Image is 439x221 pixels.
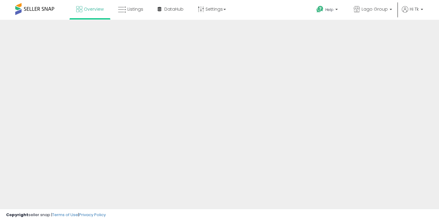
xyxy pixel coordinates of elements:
[164,6,184,12] span: DataHub
[316,5,324,13] i: Get Help
[312,1,344,20] a: Help
[362,6,388,12] span: Lago Group
[325,7,334,12] span: Help
[127,6,143,12] span: Listings
[6,212,106,218] div: seller snap | |
[84,6,104,12] span: Overview
[52,212,78,218] a: Terms of Use
[6,212,28,218] strong: Copyright
[402,6,423,20] a: Hi Tk
[79,212,106,218] a: Privacy Policy
[410,6,419,12] span: Hi Tk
